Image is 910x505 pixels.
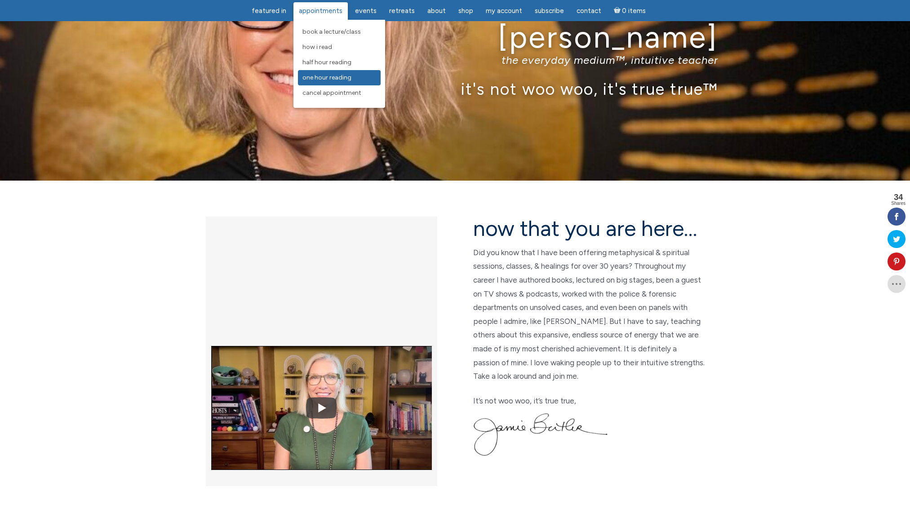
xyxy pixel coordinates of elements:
span: One Hour Reading [302,74,351,81]
span: My Account [486,7,522,15]
a: My Account [480,2,528,20]
span: Retreats [389,7,415,15]
a: Retreats [384,2,420,20]
span: Events [355,7,377,15]
a: Contact [571,2,607,20]
p: Did you know that I have been offering metaphysical & spiritual sessions, classes, & healings for... [473,246,705,383]
span: Subscribe [535,7,564,15]
span: Book a Lecture/Class [302,28,361,35]
a: How I Read [298,40,381,55]
a: Book a Lecture/Class [298,24,381,40]
a: Cart0 items [608,1,652,20]
span: 34 [891,193,906,201]
a: About [422,2,451,20]
span: How I Read [302,43,332,51]
a: Subscribe [529,2,569,20]
a: Cancel Appointment [298,85,381,101]
span: Cancel Appointment [302,89,361,97]
span: Shares [891,201,906,206]
a: One Hour Reading [298,70,381,85]
span: 0 items [622,8,646,14]
a: Shop [453,2,479,20]
a: Half Hour Reading [298,55,381,70]
img: YouTube video [211,325,432,491]
span: About [427,7,446,15]
span: Half Hour Reading [302,58,351,66]
span: Contact [577,7,601,15]
p: It’s not woo woo, it’s true true, [473,394,705,408]
h1: [PERSON_NAME] [192,20,718,54]
span: Appointments [299,7,342,15]
a: Appointments [293,2,348,20]
i: Cart [614,7,622,15]
h2: now that you are here… [473,217,705,240]
span: featured in [252,7,286,15]
p: the everyday medium™, intuitive teacher [192,53,718,66]
span: Shop [458,7,473,15]
a: Events [350,2,382,20]
a: featured in [246,2,292,20]
p: it's not woo woo, it's true true™ [192,79,718,98]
